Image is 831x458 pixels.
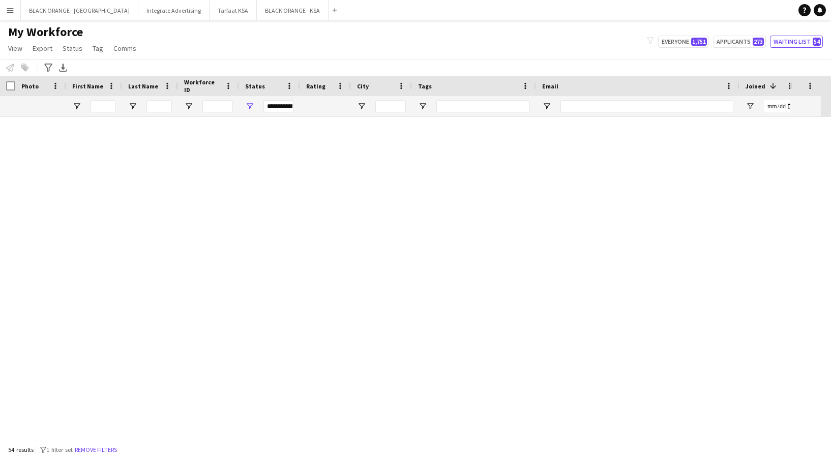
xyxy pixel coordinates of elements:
button: Waiting list54 [770,36,823,48]
app-action-btn: Advanced filters [42,62,54,74]
button: Open Filter Menu [746,102,755,111]
a: View [4,42,26,55]
span: Joined [746,82,765,90]
span: Email [542,82,558,90]
span: Status [245,82,265,90]
span: 1,751 [691,38,707,46]
button: Open Filter Menu [72,102,81,111]
span: Status [63,44,82,53]
span: First Name [72,82,103,90]
input: City Filter Input [375,100,406,112]
button: Open Filter Menu [245,102,254,111]
span: 273 [753,38,764,46]
input: Workforce ID Filter Input [202,100,233,112]
button: Open Filter Menu [128,102,137,111]
button: BLACK ORANGE - [GEOGRAPHIC_DATA] [21,1,138,20]
span: Photo [21,82,39,90]
input: First Name Filter Input [91,100,116,112]
input: Email Filter Input [560,100,733,112]
span: Last Name [128,82,158,90]
input: Last Name Filter Input [146,100,172,112]
button: Integrate Advertising [138,1,210,20]
input: Joined Filter Input [764,100,794,112]
a: Status [58,42,86,55]
button: Applicants273 [713,36,766,48]
button: Everyone1,751 [658,36,709,48]
app-action-btn: Export XLSX [57,62,69,74]
button: Open Filter Menu [357,102,366,111]
span: View [8,44,22,53]
button: Tarfaat KSA [210,1,257,20]
button: Open Filter Menu [418,102,427,111]
a: Export [28,42,56,55]
button: BLACK ORANGE - KSA [257,1,329,20]
a: Comms [109,42,140,55]
a: Tag [88,42,107,55]
input: Tags Filter Input [436,100,530,112]
span: Export [33,44,52,53]
span: Comms [113,44,136,53]
button: Remove filters [73,444,119,455]
span: City [357,82,369,90]
span: Tag [93,44,103,53]
span: Workforce ID [184,78,221,94]
span: 54 [813,38,821,46]
span: Rating [306,82,325,90]
span: Tags [418,82,432,90]
button: Open Filter Menu [542,102,551,111]
span: My Workforce [8,24,83,40]
span: 1 filter set [46,446,73,453]
button: Open Filter Menu [184,102,193,111]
